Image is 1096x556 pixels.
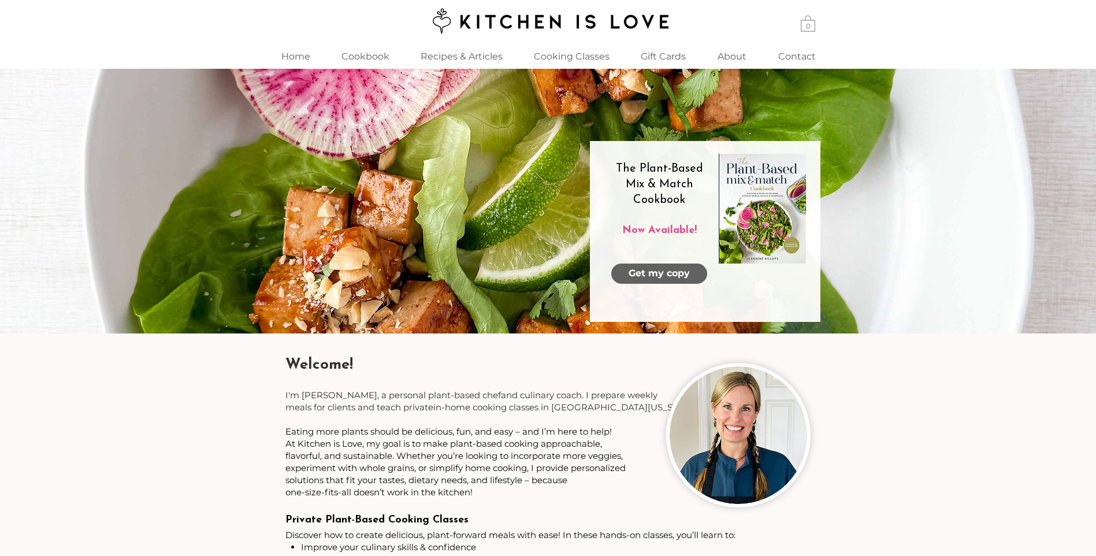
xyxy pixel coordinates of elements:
[285,357,353,373] span: Welcome!
[415,44,508,69] p: Recipes & Articles
[285,515,469,525] span: Private Plant-Based Cooking Classes
[285,462,626,473] span: experiment with whole grains, or simplify home cooking, I provide personalized
[801,14,815,32] a: Cart with 0 items
[629,267,690,280] span: Get my copy
[433,402,699,413] span: in-home cooking classes in [GEOGRAPHIC_DATA][US_STATE].
[622,225,697,236] span: Now Available!
[336,44,395,69] p: Cookbook
[425,6,671,35] img: Kitchen is Love logo
[635,44,692,69] p: Gift Cards
[285,438,602,449] span: At Kitchen is Love, my goal is to make plant-based cooking approachable,
[285,475,567,485] span: solutions that fit your tastes, dietary needs, and lifestyle – because
[301,542,476,553] span: Improve your culinary skills & confidence
[712,44,752,69] p: About
[405,44,519,69] a: Recipes & Articles
[702,44,763,69] a: About
[611,264,707,284] a: Get my copy
[501,390,657,401] span: and culinary coach. I prepare weekly
[265,44,831,69] nav: Site
[519,44,625,69] div: Cooking Classes
[763,44,831,69] a: Contact
[285,390,501,401] span: I'm [PERSON_NAME], a personal plant-based chef
[285,426,614,437] span: ​​​​​​​​​​​​
[265,44,326,69] a: Home
[528,44,615,69] p: Cooking Classes
[285,426,614,437] span: Eating more plants should be delicious, fun, and easy – and I’m here to help! ​
[285,487,473,498] span: one-size-fits-all doesn’t work in the kitchen!
[276,44,316,69] p: Home
[285,402,433,413] span: meals for clients and teach private
[805,22,810,31] text: 0
[285,450,623,461] span: flavorful, and sustainable. Whether you’re looking to incorporate more veggies,
[616,163,703,206] span: The Plant-Based Mix & Match Cookbook
[772,44,822,69] p: Contact
[285,529,735,540] span: Discover how to create delicious, plant-forward meals with ease! In these hands-on classes, you’l...
[625,44,702,69] a: Gift Cards
[670,366,807,504] img: Woman chef with two braids wearing black apron and smiling.
[326,44,405,69] a: Cookbook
